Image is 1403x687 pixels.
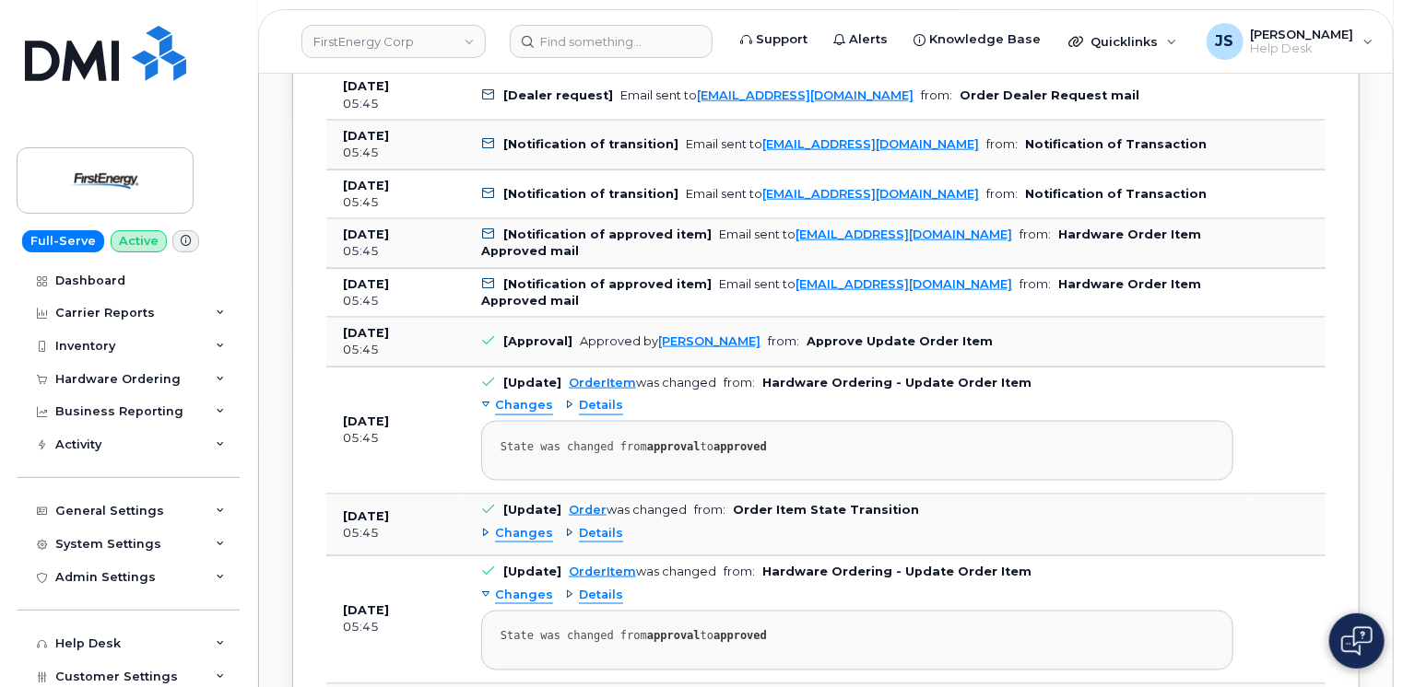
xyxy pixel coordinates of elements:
span: from: [1020,277,1051,291]
div: 05:45 [343,620,448,636]
div: Quicklinks [1055,23,1190,60]
div: Email sent to [686,137,979,151]
b: [DATE] [343,179,389,192]
b: Approve Update Order Item [807,334,993,348]
b: [DATE] [343,129,389,143]
span: Quicklinks [1091,34,1158,49]
a: OrderItem [569,376,636,390]
a: Support [727,21,820,58]
b: [DATE] [343,509,389,523]
b: [DATE] [343,604,389,618]
span: from: [768,334,799,348]
div: 05:45 [343,293,448,309]
input: Find something... [510,25,713,58]
div: Email sent to [620,88,914,102]
div: Email sent to [686,187,979,201]
a: [PERSON_NAME] [658,334,760,348]
b: Notification of Transaction [1025,187,1207,201]
div: State was changed from to [501,630,1214,644]
b: Notification of Transaction [1025,137,1207,151]
div: was changed [569,376,716,390]
b: [DATE] [343,326,389,340]
span: Details [579,525,623,542]
span: Changes [495,397,553,414]
a: FirstEnergy Corp [301,25,486,58]
div: Email sent to [719,277,1012,291]
a: [EMAIL_ADDRESS][DOMAIN_NAME] [796,227,1012,241]
b: [Approval] [503,334,572,348]
div: 05:45 [343,243,448,260]
span: [PERSON_NAME] [1251,27,1354,41]
b: [Notification of transition] [503,187,678,201]
b: [Notification of approved item] [503,227,712,241]
a: [EMAIL_ADDRESS][DOMAIN_NAME] [762,187,979,201]
div: Approved by [580,334,760,348]
span: Details [579,397,623,414]
span: Changes [495,587,553,604]
b: Order Dealer Request mail [960,88,1139,102]
div: 05:45 [343,96,448,112]
b: [DATE] [343,79,389,93]
span: from: [986,137,1018,151]
b: [DATE] [343,277,389,291]
a: [EMAIL_ADDRESS][DOMAIN_NAME] [762,137,979,151]
div: was changed [569,503,687,517]
strong: approved [713,440,767,453]
div: Jacob Shepherd [1194,23,1386,60]
div: was changed [569,565,716,578]
span: Support [756,30,808,49]
span: Alerts [849,30,888,49]
div: 05:45 [343,430,448,447]
b: [Notification of transition] [503,137,678,151]
strong: approved [713,630,767,643]
a: Order [569,503,607,517]
strong: approval [647,440,701,453]
div: 05:45 [343,145,448,161]
div: 05:45 [343,342,448,358]
span: Knowledge Base [929,30,1041,49]
b: Hardware Order Item Approved mail [481,277,1201,308]
span: from: [986,187,1018,201]
span: from: [724,565,755,578]
b: Order Item State Transition [733,503,919,517]
b: [DATE] [343,227,389,241]
span: Changes [495,525,553,542]
b: [Update] [503,565,561,578]
b: [DATE] [343,414,389,428]
a: [EMAIL_ADDRESS][DOMAIN_NAME] [796,277,1012,291]
span: from: [694,503,725,517]
a: [EMAIL_ADDRESS][DOMAIN_NAME] [697,88,914,102]
div: State was changed from to [501,440,1214,454]
div: 05:45 [343,194,448,211]
span: from: [724,376,755,390]
span: from: [921,88,952,102]
a: OrderItem [569,565,636,578]
b: Hardware Ordering - Update Order Item [762,376,1032,390]
b: [Notification of approved item] [503,277,712,291]
b: [Update] [503,376,561,390]
strong: approval [647,630,701,643]
span: Help Desk [1251,41,1354,56]
span: JS [1216,30,1234,52]
span: from: [1020,227,1051,241]
b: Hardware Ordering - Update Order Item [762,565,1032,578]
b: [Dealer request] [503,88,613,102]
span: Details [579,587,623,604]
div: 05:45 [343,525,448,541]
img: Open chat [1341,626,1373,656]
b: [Update] [503,503,561,517]
a: Alerts [820,21,901,58]
a: Knowledge Base [901,21,1054,58]
div: Email sent to [719,227,1012,241]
